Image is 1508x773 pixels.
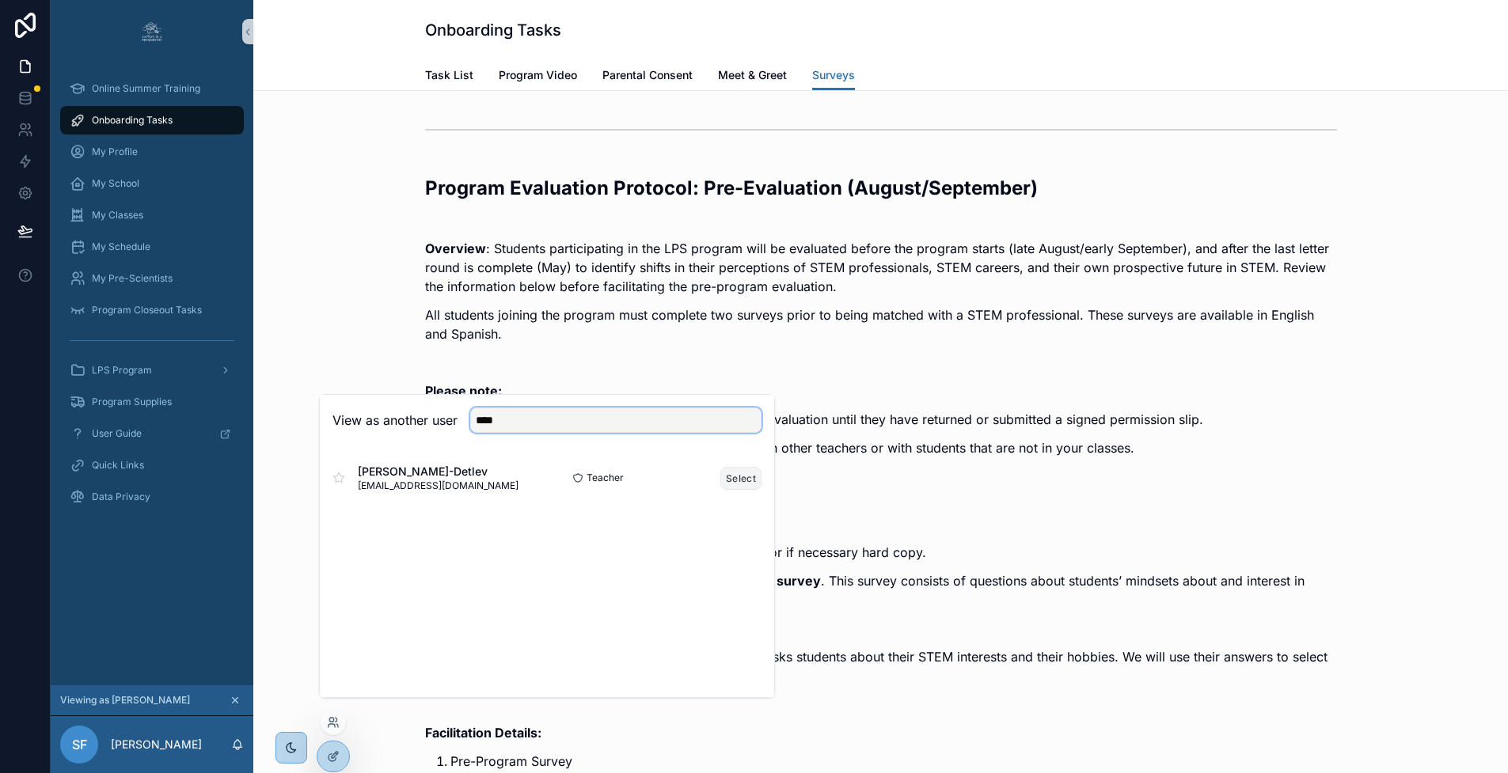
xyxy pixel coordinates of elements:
p: [PERSON_NAME] [111,737,202,752]
a: LPS Program [60,356,244,385]
p: Students may not complete any part of this program evaluation until they have returned or submitt... [450,410,1337,429]
a: Program Video [499,61,577,93]
span: User Guide [92,427,142,440]
a: My Pre-Scientists [60,264,244,293]
img: App logo [139,19,165,44]
span: Online Summer Training [92,82,200,95]
strong: Please note: [425,383,502,399]
a: Program Closeout Tasks [60,296,244,324]
button: Select [720,467,762,490]
h1: Onboarding Tasks [425,19,561,41]
a: Program Supplies [60,388,244,416]
a: Data Privacy [60,483,244,511]
span: Program Closeout Tasks [92,304,202,316]
a: My Schedule [60,233,244,261]
span: Meet & Greet [718,67,787,83]
p: : Students participating in the LPS program will be evaluated before the program starts (late Aug... [425,239,1337,296]
p: All students joining the program must complete two surveys prior to being matched with a STEM pro... [425,305,1337,343]
a: Parental Consent [602,61,693,93]
span: Parental Consent [602,67,693,83]
p: Pre-Program Survey [450,752,1337,771]
span: Data Privacy [92,491,150,503]
span: Program Supplies [92,396,172,408]
li: Show students the student . [450,524,1337,543]
span: Teacher [587,472,624,484]
a: Onboarding Tasks [60,106,244,135]
a: Task List [425,61,473,93]
span: My Profile [92,146,138,158]
span: [EMAIL_ADDRESS][DOMAIN_NAME] [358,479,518,492]
a: Quick Links [60,451,244,479]
span: My Schedule [92,241,150,253]
a: My Profile [60,138,244,166]
p: Links are unique to you and must never be shared with other teachers or with students that are no... [450,438,1337,457]
p: Order of beginning of the year activities: [425,495,1337,514]
a: Surveys [812,61,855,91]
a: My Classes [60,201,244,229]
span: My School [92,177,139,190]
a: User Guide [60,419,244,448]
p: Administer . This survey asks students about their STEM interests and their hobbies. We will use ... [450,647,1337,685]
div: scrollable content [51,63,253,532]
span: My Pre-Scientists [92,272,173,285]
span: SF [72,735,87,754]
p: Facilitate the . [450,619,1337,638]
span: Onboarding Tasks [92,114,173,127]
span: [PERSON_NAME]-Detlev [358,464,518,479]
span: Quick Links [92,459,144,472]
span: Task List [425,67,473,83]
a: Meet & Greet [718,61,787,93]
a: My School [60,169,244,198]
span: Surveys [812,67,855,83]
span: Viewing as [PERSON_NAME] [60,694,190,707]
span: My Classes [92,209,143,222]
h2: View as another user [332,411,458,430]
p: Students complete the . This survey consists of questions about students’ mindsets about and inte... [450,571,1337,609]
h2: Program Evaluation Protocol: Pre-Evaluation (August/September) [425,175,1337,201]
a: Online Summer Training [60,74,244,103]
strong: Facilitation Details: [425,725,541,741]
strong: Overview [425,241,486,256]
p: Get signed by parents electronically, or if necessary hard copy. [450,543,1337,562]
span: Program Video [499,67,577,83]
span: LPS Program [92,364,152,377]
